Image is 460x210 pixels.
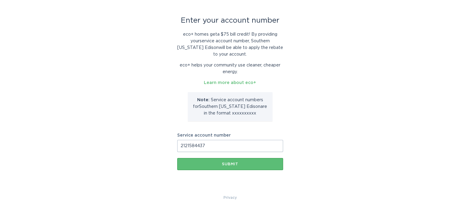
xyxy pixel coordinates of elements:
[177,31,283,58] p: eco+ homes get a $75 bill credit ! By providing your service account number , Southern [US_STATE]...
[180,162,280,166] div: Submit
[192,97,268,117] p: Service account number s for Southern [US_STATE] Edison are in the format xxxxxxxxxx
[223,194,237,201] a: Privacy Policy & Terms of Use
[177,158,283,170] button: Submit
[177,133,283,137] label: Service account number
[197,98,210,102] strong: Note:
[177,62,283,75] p: eco+ helps your community use cleaner, cheaper energy.
[204,81,256,85] a: Learn more about eco+
[177,17,283,24] div: Enter your account number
